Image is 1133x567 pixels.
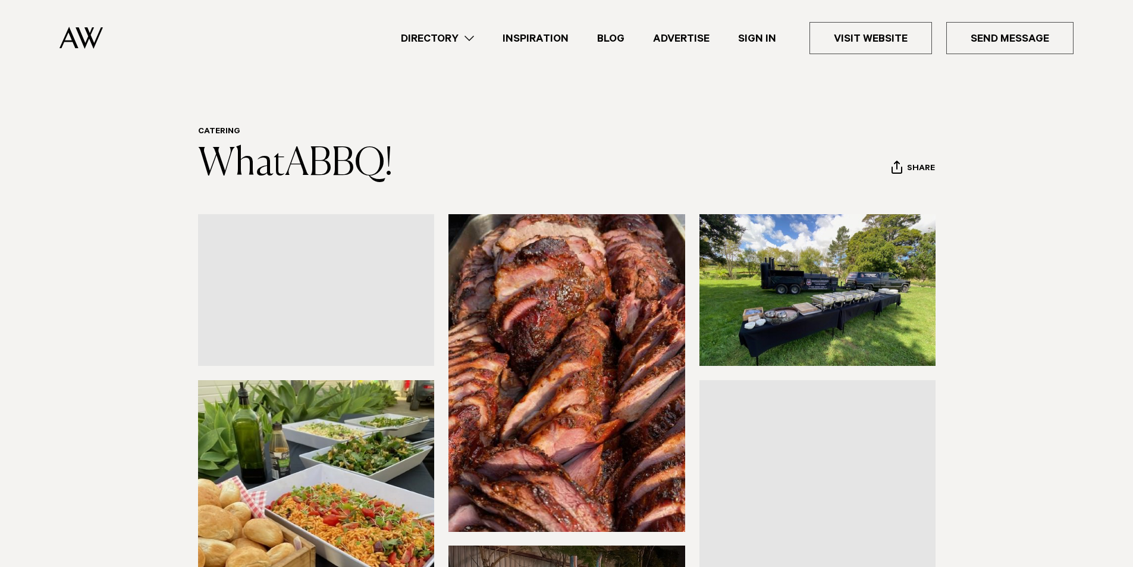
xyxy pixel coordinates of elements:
[724,30,790,46] a: Sign In
[198,145,393,183] a: WhatABBQ!
[809,22,932,54] a: Visit Website
[639,30,724,46] a: Advertise
[907,164,935,175] span: Share
[488,30,583,46] a: Inspiration
[946,22,1074,54] a: Send Message
[198,127,240,137] a: Catering
[583,30,639,46] a: Blog
[891,160,936,178] button: Share
[59,27,103,49] img: Auckland Weddings Logo
[387,30,488,46] a: Directory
